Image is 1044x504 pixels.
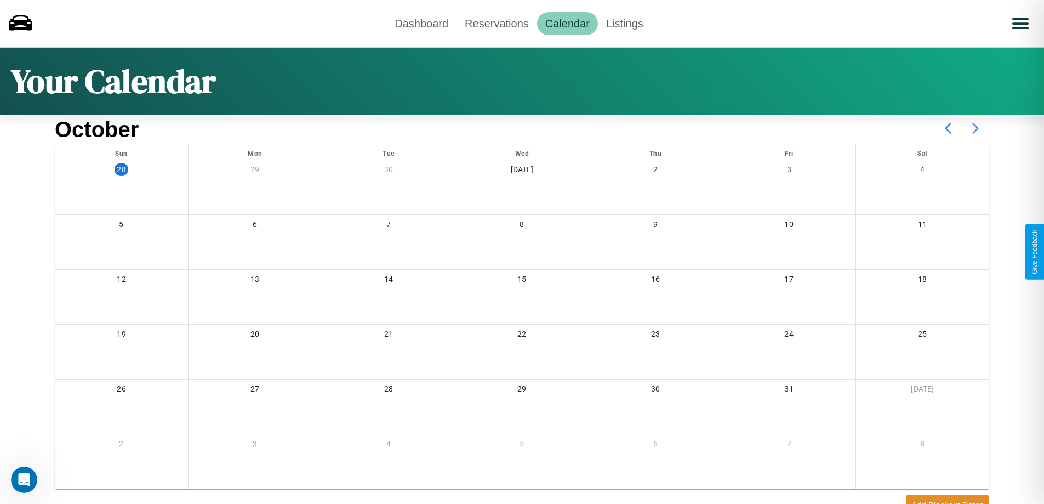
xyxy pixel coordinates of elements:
div: 31 [722,380,855,402]
div: 3 [722,160,855,183]
div: 23 [589,325,722,347]
div: [DATE] [856,380,989,402]
div: Tue [322,144,455,160]
div: 15 [455,270,589,292]
div: 12 [55,270,188,292]
div: 25 [856,325,989,347]
div: 17 [722,270,855,292]
div: 19 [55,325,188,347]
div: 4 [856,160,989,183]
h2: October [55,117,139,142]
div: 24 [722,325,855,347]
div: 28 [322,380,455,402]
div: 6 [589,434,722,457]
div: 26 [55,380,188,402]
div: 11 [856,215,989,237]
div: 9 [589,215,722,237]
div: 13 [189,270,322,292]
div: 2 [589,160,722,183]
a: Calendar [537,12,598,35]
div: [DATE] [455,160,589,183]
div: 6 [189,215,322,237]
div: 8 [856,434,989,457]
div: 28 [115,163,128,176]
div: 20 [189,325,322,347]
div: Give Feedback [1031,230,1039,274]
div: 30 [322,160,455,183]
div: 10 [722,215,855,237]
div: 27 [189,380,322,402]
div: 5 [455,434,589,457]
div: Sun [55,144,188,160]
div: 29 [189,160,322,183]
div: 30 [589,380,722,402]
div: 8 [455,215,589,237]
div: 7 [722,434,855,457]
div: Sat [856,144,989,160]
a: Dashboard [386,12,457,35]
div: 14 [322,270,455,292]
div: Wed [455,144,589,160]
div: 22 [455,325,589,347]
button: Open menu [1005,8,1036,39]
div: 16 [589,270,722,292]
div: 2 [55,434,188,457]
div: Thu [589,144,722,160]
iframe: Intercom live chat [11,467,37,493]
div: 7 [322,215,455,237]
a: Reservations [457,12,537,35]
div: 3 [189,434,322,457]
a: Listings [598,12,652,35]
div: 29 [455,380,589,402]
div: 4 [322,434,455,457]
div: Fri [722,144,855,160]
h1: Your Calendar [11,59,216,104]
div: Mon [189,144,322,160]
div: 21 [322,325,455,347]
div: 18 [856,270,989,292]
div: 5 [55,215,188,237]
